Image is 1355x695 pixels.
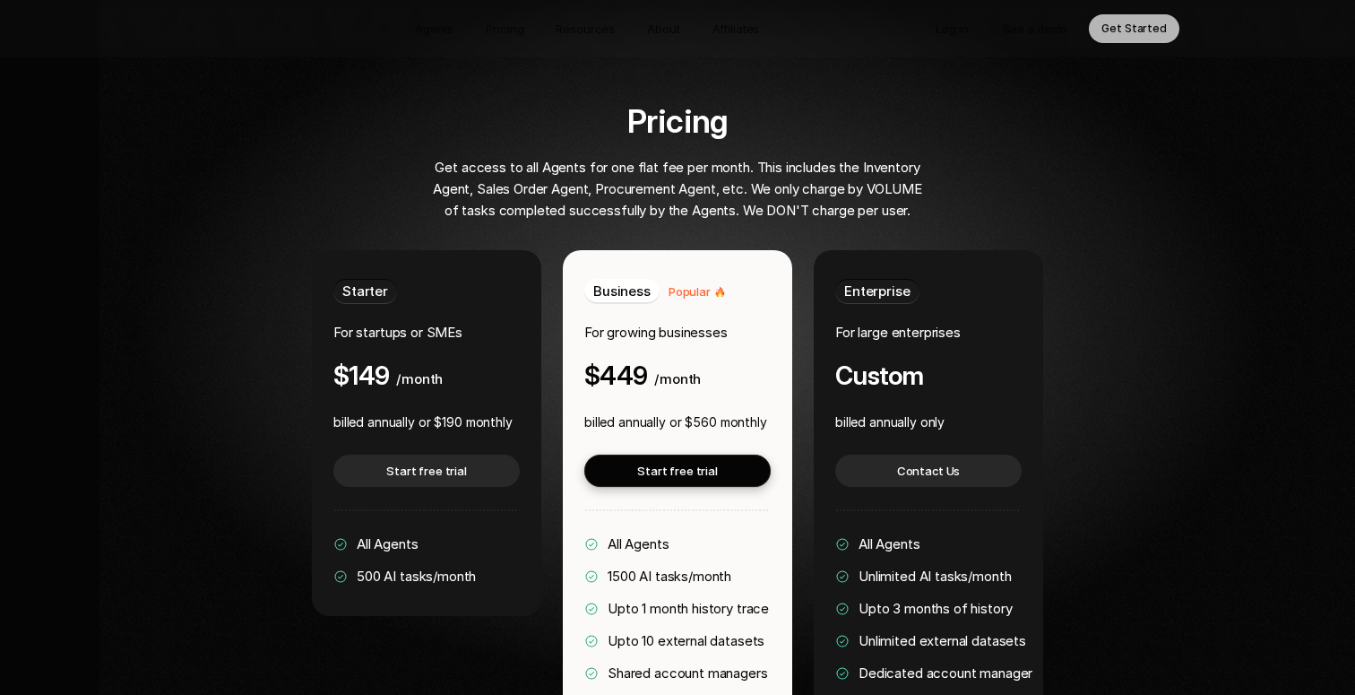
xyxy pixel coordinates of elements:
[859,568,1011,585] span: Unlimited AI tasks/month
[333,455,520,487] a: Start free trial
[584,324,728,341] span: For growing businesses
[333,324,462,341] span: For startups or SMEs
[835,361,923,390] h4: Custom
[844,282,911,300] span: Enterprise
[1003,20,1068,38] p: See a demo
[486,20,523,38] p: Pricing
[593,282,651,300] span: Business
[342,282,388,300] span: Starter
[654,370,701,387] span: /month
[386,462,467,480] p: Start free trial
[433,159,926,219] span: Get access to all Agents for one flat fee per month. This includes the Inventory Agent, Sales Ord...
[357,535,419,552] span: All Agents
[669,284,711,299] span: Popular
[936,20,968,38] p: Log in
[357,568,476,585] span: 500 AI tasks/month
[1101,20,1167,38] p: Get Started
[475,14,534,43] a: Pricing
[333,412,513,433] p: billed annually or $190 monthly
[859,535,920,552] span: All Agents
[545,14,626,43] a: Resources
[859,600,1012,617] span: Upto 3 months of history
[702,14,771,43] a: Affiliates
[835,324,961,341] span: For large enterprises
[608,535,669,552] span: All Agents
[835,412,945,433] p: billed annually only
[584,361,647,390] h4: $449
[608,568,731,585] span: 1500 AI tasks/month
[990,14,1081,43] a: See a demo
[859,665,1032,682] span: Dedicated account manager
[404,14,464,43] a: Agents
[608,632,764,649] span: Upto 10 external datasets
[584,412,767,433] p: billed annually or $560 monthly
[556,20,615,38] p: Resources
[608,665,768,682] span: Shared account managers
[333,361,389,390] h4: $149
[859,632,1026,649] span: Unlimited external datasets
[608,600,769,617] span: Upto 1 month history trace
[647,20,679,38] p: About
[636,14,690,43] a: About
[637,462,718,480] p: Start free trial
[712,20,760,38] p: Affiliates
[584,455,771,487] a: Start free trial
[415,20,453,38] p: Agents
[897,462,961,480] p: Contact Us
[1089,14,1179,43] a: Get Started
[835,455,1022,487] a: Contact Us
[396,370,443,387] span: /month
[283,103,1072,139] h2: Pricing
[923,14,980,43] a: Log in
